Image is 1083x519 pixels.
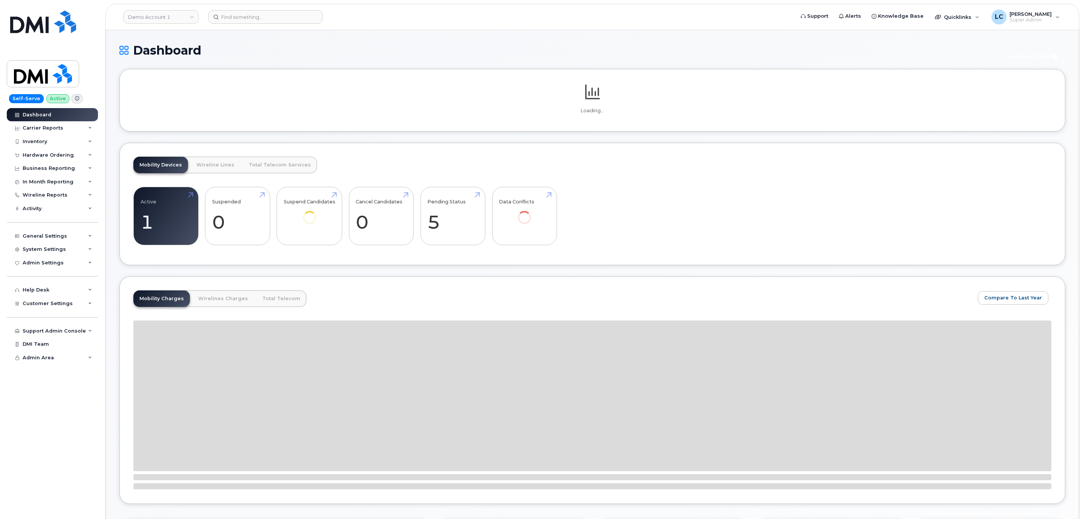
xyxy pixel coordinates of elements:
[212,191,263,241] a: Suspended 0
[427,191,478,241] a: Pending Status 5
[119,44,994,57] h1: Dashboard
[141,191,191,241] a: Active 1
[243,157,317,173] a: Total Telecom Services
[499,191,550,235] a: Data Conflicts
[133,157,188,173] a: Mobility Devices
[997,50,1065,63] button: Customer Card
[133,290,190,307] a: Mobility Charges
[978,291,1048,305] button: Compare To Last Year
[192,290,254,307] a: Wirelines Charges
[984,294,1042,301] span: Compare To Last Year
[133,107,1051,114] p: Loading...
[356,191,407,241] a: Cancel Candidates 0
[256,290,306,307] a: Total Telecom
[284,191,335,235] a: Suspend Candidates
[190,157,240,173] a: Wireline Lines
